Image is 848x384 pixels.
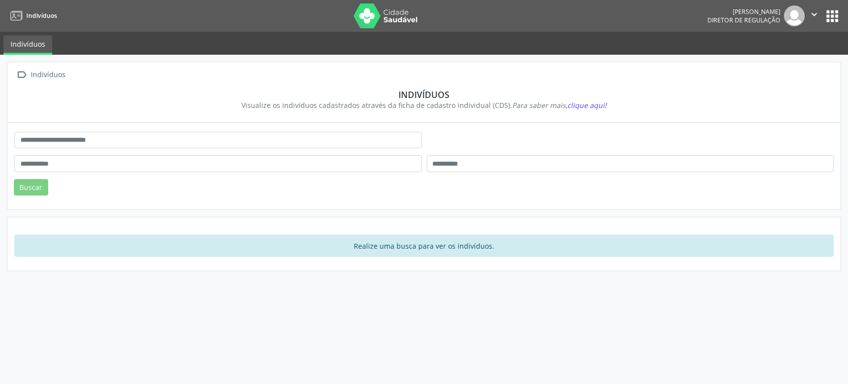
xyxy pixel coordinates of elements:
[29,68,67,82] div: Indivíduos
[14,68,67,82] a:  Indivíduos
[14,179,48,196] button: Buscar
[14,235,834,257] div: Realize uma busca para ver os indivíduos.
[707,7,780,16] div: [PERSON_NAME]
[7,7,57,24] a: Indivíduos
[567,100,607,110] span: clique aqui!
[26,11,57,20] span: Indivíduos
[3,35,52,55] a: Indivíduos
[824,7,841,25] button: apps
[512,100,607,110] i: Para saber mais,
[809,9,820,20] i: 
[21,100,827,110] div: Visualize os indivíduos cadastrados através da ficha de cadastro individual (CDS).
[805,5,824,26] button: 
[21,89,827,100] div: Indivíduos
[14,68,29,82] i: 
[707,16,780,24] span: Diretor de regulação
[784,5,805,26] img: img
